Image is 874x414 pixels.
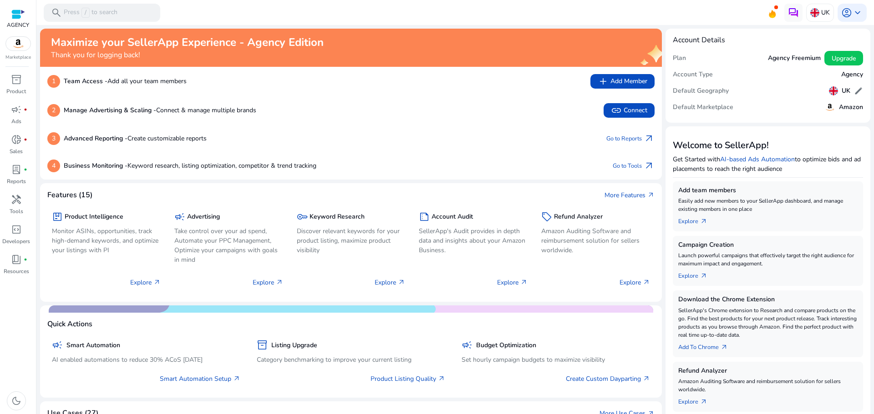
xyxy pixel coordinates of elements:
span: fiber_manual_record [24,108,27,111]
img: amazon.svg [6,37,30,50]
span: donut_small [11,134,22,145]
span: campaign [174,211,185,222]
span: arrow_outward [153,279,161,286]
span: lab_profile [11,164,22,175]
span: arrow_outward [644,133,655,144]
p: Explore [620,278,650,287]
h5: Smart Automation [66,342,120,349]
a: Explorearrow_outward [678,268,715,280]
span: account_circle [841,7,852,18]
a: Go to Toolsarrow_outward [613,160,655,172]
p: SellerApp's Chrome extension to Research and compare products on the go. Find the best products f... [678,306,858,339]
b: Advanced Reporting - [64,134,127,143]
p: Tools [10,207,23,215]
span: book_4 [11,254,22,265]
p: Ads [11,117,21,125]
a: More Featuresarrow_outward [605,190,655,200]
span: summarize [419,211,430,222]
p: 3 [47,132,60,145]
p: 2 [47,104,60,117]
h5: Account Type [673,71,713,79]
b: Manage Advertising & Scaling - [64,106,156,115]
p: Monitor ASINs, opportunities, track high-demand keywords, and optimize your listings with PI [52,226,161,255]
span: campaign [462,339,473,350]
h5: Campaign Creation [678,241,858,249]
h5: Listing Upgrade [271,342,317,349]
p: Explore [497,278,528,287]
h5: Budget Optimization [476,342,536,349]
h5: Plan [673,55,686,62]
p: Resources [4,267,29,275]
a: Go to Reportsarrow_outward [606,132,655,145]
p: Easily add new members to your SellerApp dashboard, and manage existing members in one place [678,197,858,213]
span: edit [854,86,863,95]
span: arrow_outward [276,279,283,286]
h5: Default Geography [673,87,729,95]
span: arrow_outward [643,279,650,286]
h4: Thank you for logging back! [51,51,324,60]
span: arrow_outward [647,191,655,199]
h4: Quick Actions [47,320,92,329]
p: Amazon Auditing Software and reimbursement solution for sellers worldwide. [541,226,650,255]
h5: Product Intelligence [65,213,123,221]
p: Sales [10,147,23,155]
h5: Account Audit [432,213,473,221]
span: dark_mode [11,395,22,406]
span: arrow_outward [233,375,240,382]
p: Add all your team members [64,76,187,86]
p: Category benchmarking to improve your current listing [257,355,445,364]
p: Launch powerful campaigns that effectively target the right audience for maximum impact and engag... [678,251,858,268]
p: Create customizable reports [64,134,207,143]
p: Explore [253,278,283,287]
span: arrow_outward [700,398,707,405]
p: Get Started with to optimize bids and ad placements to reach the right audience [673,155,863,174]
span: search [51,7,62,18]
span: arrow_outward [644,160,655,171]
h4: Features (15) [47,191,92,200]
span: arrow_outward [438,375,445,382]
h3: Welcome to SellerApp! [673,140,863,151]
p: Product [6,87,26,95]
p: Connect & manage multiple brands [64,105,256,115]
b: Business Monitoring - [64,161,127,170]
p: Marketplace [5,54,31,61]
img: uk.svg [829,86,838,95]
span: inventory_2 [257,339,268,350]
span: fiber_manual_record [24,138,27,141]
h4: Account Details [673,36,725,45]
a: Add To Chrome [678,339,735,352]
span: fiber_manual_record [24,258,27,261]
img: uk.svg [810,8,819,17]
p: Explore [375,278,405,287]
span: arrow_outward [643,375,650,382]
span: Add Member [598,76,647,87]
h5: UK [842,87,850,95]
a: Product Listing Quality [371,374,445,384]
h5: Agency Freemium [768,55,821,62]
a: AI-based Ads Automation [720,155,795,164]
p: Reports [7,177,26,185]
span: package [52,211,63,222]
h5: Advertising [187,213,220,221]
button: Upgrade [824,51,863,65]
span: code_blocks [11,224,22,235]
h5: Default Marketplace [673,104,733,111]
span: / [81,8,90,18]
p: Take control over your ad spend, Automate your PPC Management, Optimize your campaigns with goals... [174,226,283,264]
p: SellerApp's Audit provides in depth data and insights about your Amazon Business. [419,226,528,255]
span: add [598,76,609,87]
span: inventory_2 [11,74,22,85]
a: Explorearrow_outward [678,394,715,406]
p: Amazon Auditing Software and reimbursement solution for sellers worldwide. [678,377,858,394]
span: arrow_outward [721,344,728,351]
span: handyman [11,194,22,205]
span: campaign [11,104,22,115]
a: Create Custom Dayparting [566,374,650,384]
h5: Amazon [839,104,863,111]
span: fiber_manual_record [24,168,27,171]
h5: Refund Analyzer [554,213,603,221]
p: Explore [130,278,161,287]
span: link [611,105,622,116]
h5: Keyword Research [310,213,365,221]
span: Upgrade [832,54,856,63]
